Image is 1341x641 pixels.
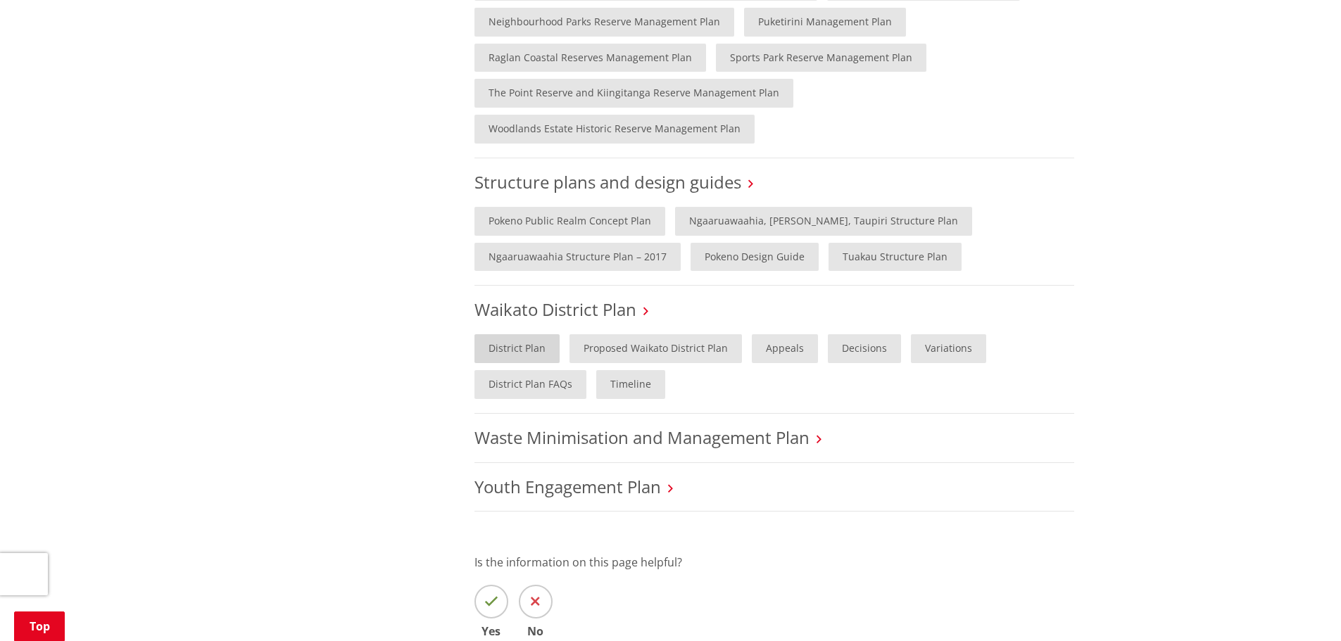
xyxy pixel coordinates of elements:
[474,370,586,399] a: District Plan FAQs
[474,626,508,637] span: Yes
[474,475,661,498] a: Youth Engagement Plan
[474,554,1074,571] p: Is the information on this page helpful?
[14,611,65,641] a: Top
[829,243,962,272] a: Tuakau Structure Plan
[474,243,681,272] a: Ngaaruawaahia Structure Plan – 2017
[828,334,901,363] a: Decisions
[474,44,706,72] a: Raglan Coastal Reserves Management Plan
[474,207,665,236] a: Pokeno Public Realm Concept Plan
[691,243,819,272] a: Pokeno Design Guide
[474,115,755,144] a: Woodlands Estate Historic Reserve Management Plan
[911,334,986,363] a: Variations
[716,44,926,72] a: Sports Park Reserve Management Plan
[752,334,818,363] a: Appeals
[474,8,734,37] a: Neighbourhood Parks Reserve Management Plan
[474,334,560,363] a: District Plan
[474,426,810,449] a: Waste Minimisation and Management Plan
[569,334,742,363] a: Proposed Waikato District Plan
[474,298,636,321] a: Waikato District Plan
[474,79,793,108] a: The Point Reserve and Kiingitanga Reserve Management Plan
[1276,582,1327,633] iframe: Messenger Launcher
[596,370,665,399] a: Timeline
[474,170,741,193] a: Structure plans and design guides
[675,207,972,236] a: Ngaaruawaahia, [PERSON_NAME], Taupiri Structure Plan
[519,626,553,637] span: No
[744,8,906,37] a: Puketirini Management Plan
